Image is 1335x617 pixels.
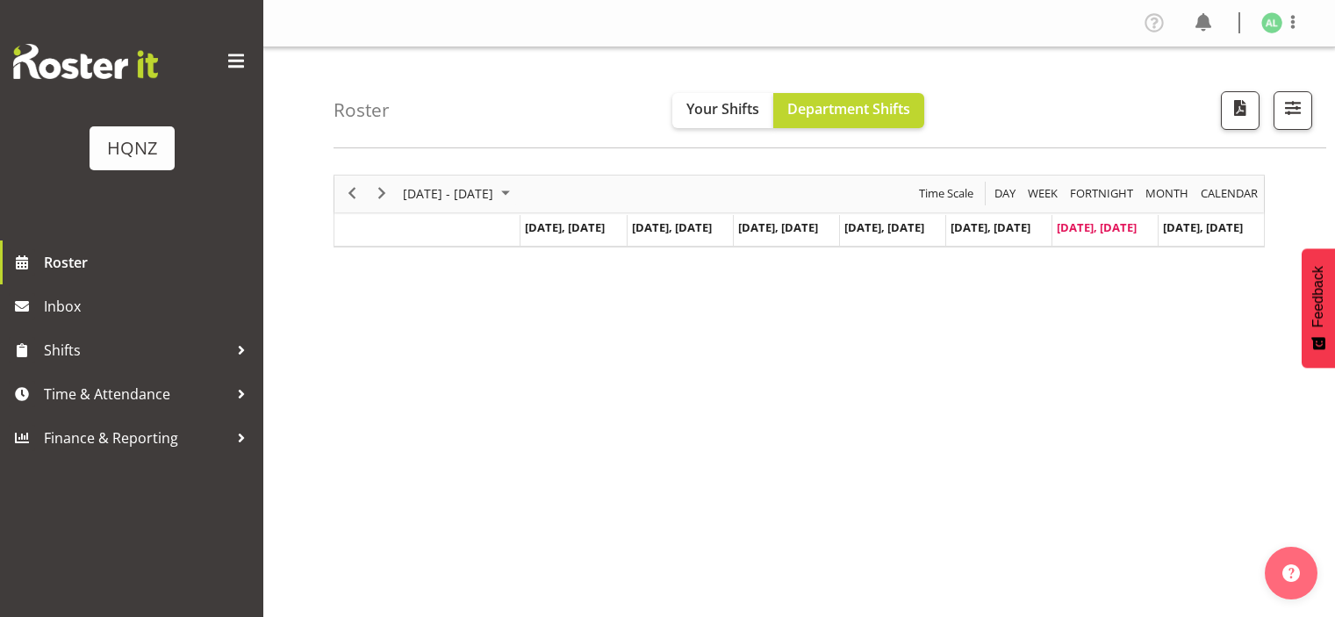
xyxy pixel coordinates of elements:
button: Download a PDF of the roster according to the set date range. [1221,91,1260,130]
span: Inbox [44,293,255,319]
span: Finance & Reporting [44,425,228,451]
button: Department Shifts [773,93,924,128]
img: Rosterit website logo [13,44,158,79]
img: help-xxl-2.png [1282,564,1300,582]
span: Time & Attendance [44,381,228,407]
span: Roster [44,249,255,276]
button: Feedback - Show survey [1302,248,1335,368]
span: Your Shifts [686,99,759,118]
button: Your Shifts [672,93,773,128]
span: Shifts [44,337,228,363]
img: ana-ledesma2609.jpg [1261,12,1282,33]
span: Feedback [1310,266,1326,327]
div: HQNZ [107,135,157,161]
button: Filter Shifts [1274,91,1312,130]
h4: Roster [334,100,390,120]
span: Department Shifts [787,99,910,118]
